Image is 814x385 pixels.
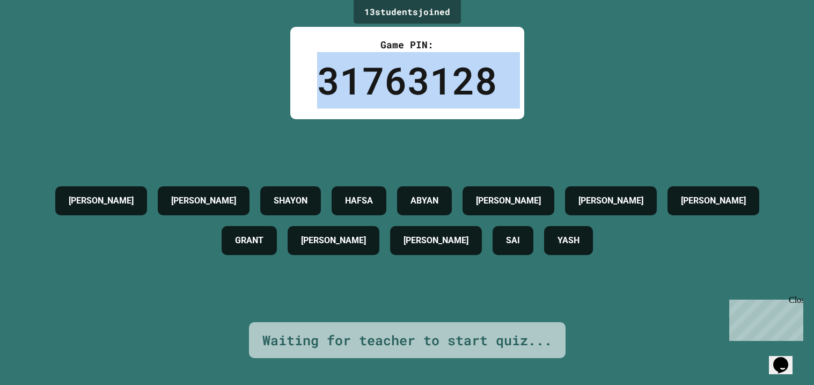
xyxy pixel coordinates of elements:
iframe: chat widget [725,295,803,341]
h4: [PERSON_NAME] [681,194,746,207]
h4: [PERSON_NAME] [69,194,134,207]
h4: [PERSON_NAME] [404,234,468,247]
h4: SAI [506,234,520,247]
h4: ABYAN [410,194,438,207]
div: 31763128 [317,52,497,108]
h4: [PERSON_NAME] [476,194,541,207]
h4: [PERSON_NAME] [171,194,236,207]
h4: [PERSON_NAME] [301,234,366,247]
div: Game PIN: [317,38,497,52]
h4: HAFSA [345,194,373,207]
h4: SHAYON [274,194,307,207]
iframe: chat widget [769,342,803,374]
h4: [PERSON_NAME] [578,194,643,207]
div: Chat with us now!Close [4,4,74,68]
h4: YASH [558,234,580,247]
h4: GRANT [235,234,263,247]
div: Waiting for teacher to start quiz... [262,330,552,351]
